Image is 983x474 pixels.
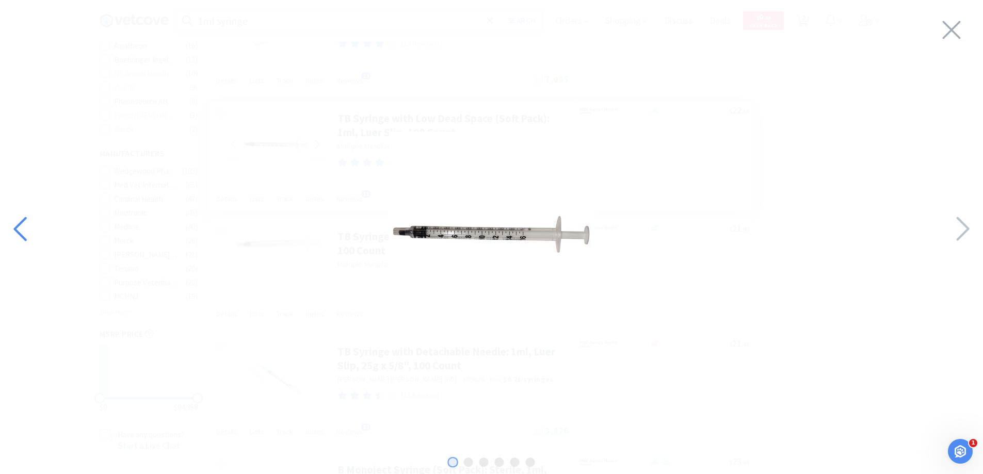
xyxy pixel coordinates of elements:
img: e5c6820850c74dd8afd2e3334ad6b5c7_50871.jpeg [389,132,595,338]
iframe: Intercom live chat [948,439,973,464]
button: 4 [494,456,505,466]
span: 1 [969,439,977,447]
button: 5 [510,456,520,466]
button: 3 [479,456,489,466]
button: 6 [525,456,536,466]
button: 2 [463,456,474,466]
button: 1 [448,456,458,466]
